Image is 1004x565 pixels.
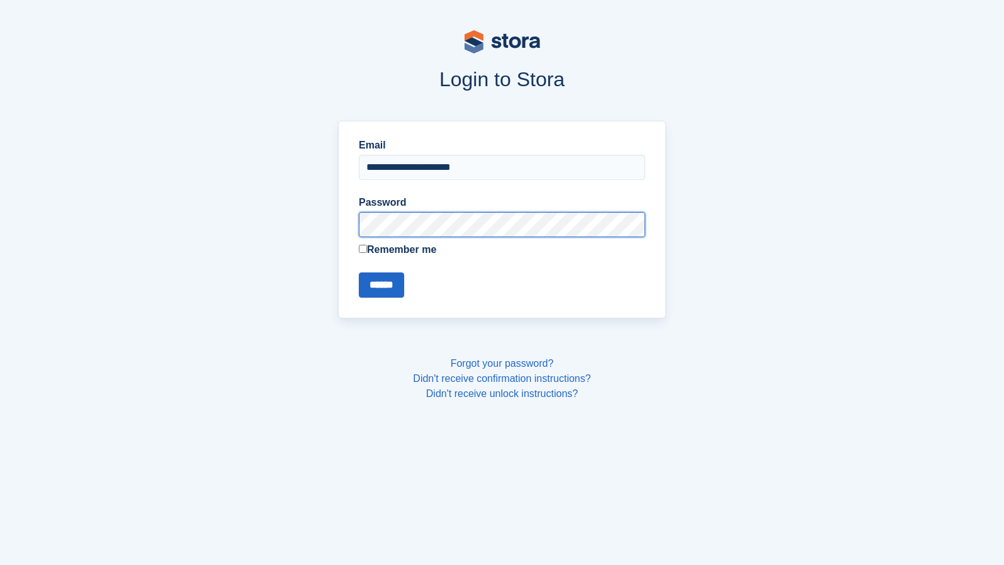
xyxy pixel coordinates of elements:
a: Forgot your password? [451,358,554,369]
label: Email [359,138,645,153]
input: Remember me [359,245,367,253]
h1: Login to Stora [98,68,906,91]
a: Didn't receive confirmation instructions? [413,373,590,384]
img: stora-logo-53a41332b3708ae10de48c4981b4e9114cc0af31d8433b30ea865607fb682f29.svg [465,30,540,53]
label: Remember me [359,242,645,257]
a: Didn't receive unlock instructions? [426,388,578,399]
label: Password [359,195,645,210]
